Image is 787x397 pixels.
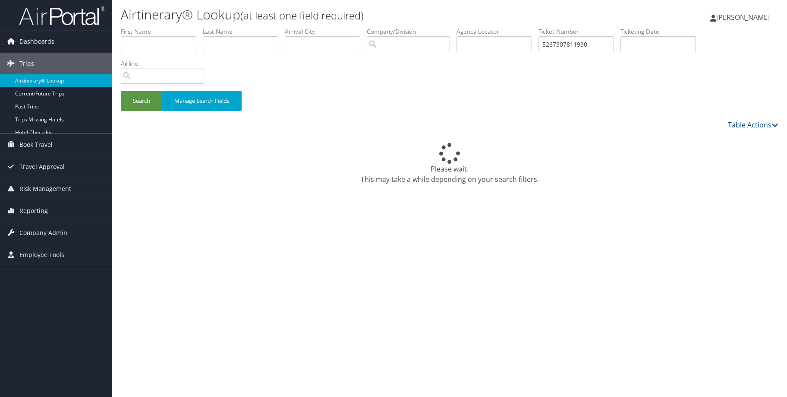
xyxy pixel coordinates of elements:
span: Travel Approval [19,156,65,178]
span: Trips [19,53,34,74]
span: Dashboards [19,31,54,52]
button: Manage Search Fields [162,91,242,111]
label: Last Name [203,27,285,36]
label: First Name [121,27,203,36]
label: Agency Locator [456,27,538,36]
img: airportal-logo.png [19,6,105,26]
span: [PERSON_NAME] [716,13,770,22]
span: Book Travel [19,134,53,156]
label: Ticketing Date [620,27,702,36]
a: [PERSON_NAME] [710,4,778,30]
span: Company Admin [19,222,67,244]
div: Please wait. This may take a while depending on your search filters. [121,143,778,184]
label: Ticket Number [538,27,620,36]
label: Company/Division [367,27,456,36]
small: (at least one field required) [240,8,364,22]
span: Risk Management [19,178,71,200]
h1: Airtinerary® Lookup [121,6,559,24]
a: Table Actions [728,120,778,130]
button: Search [121,91,162,111]
label: Airline [121,59,211,68]
label: Arrival City [285,27,367,36]
span: Reporting [19,200,48,222]
span: Employee Tools [19,244,64,266]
